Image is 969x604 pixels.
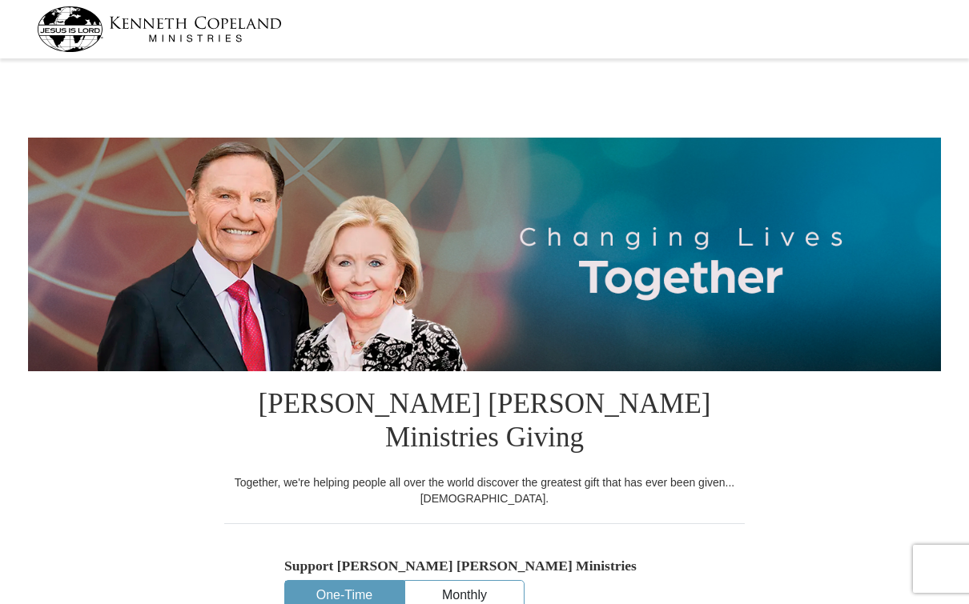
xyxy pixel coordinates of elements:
[37,6,282,52] img: kcm-header-logo.svg
[284,558,685,574] h5: Support [PERSON_NAME] [PERSON_NAME] Ministries
[224,371,745,474] h1: [PERSON_NAME] [PERSON_NAME] Ministries Giving
[224,474,745,506] div: Together, we're helping people all over the world discover the greatest gift that has ever been g...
